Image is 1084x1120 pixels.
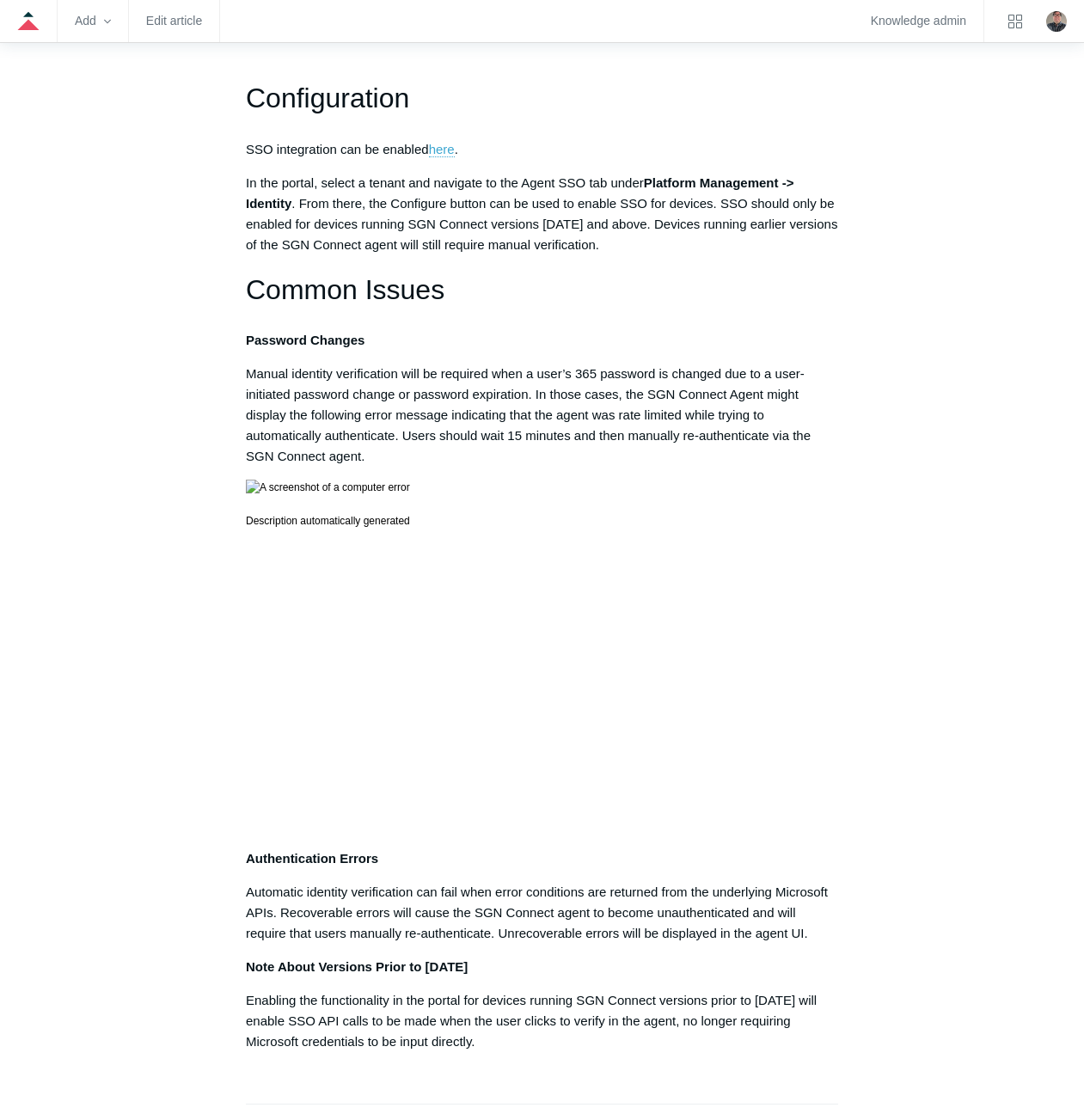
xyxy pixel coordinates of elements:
h1: Common Issues [246,268,838,312]
a: here [429,142,455,157]
a: Knowledge admin [871,16,966,26]
p: Manual identity verification will be required when a user’s 365 password is changed due to a user... [246,364,838,467]
p: Automatic identity verification can fail when error conditions are returned from the underlying M... [246,882,838,944]
p: SSO integration can be enabled . [246,139,838,160]
strong: Password Changes [246,333,364,347]
p: In the portal, select a tenant and navigate to the Agent SSO tab under . From there, the Configur... [246,173,838,255]
strong: Authentication Errors [246,851,378,866]
zd-hc-trigger: Add [75,16,111,26]
img: user avatar [1046,11,1067,32]
p: Enabling the functionality in the portal for devices running SGN Connect versions prior to [DATE]... [246,990,838,1052]
strong: Platform Management -> Identity [246,175,793,211]
a: Edit article [146,16,202,26]
zd-hc-trigger: Click your profile icon to open the profile menu [1046,11,1067,32]
img: A screenshot of a computer error Description automatically generated [246,480,410,529]
strong: Note About Versions Prior to [DATE] [246,959,468,974]
h1: Configuration [246,77,838,120]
